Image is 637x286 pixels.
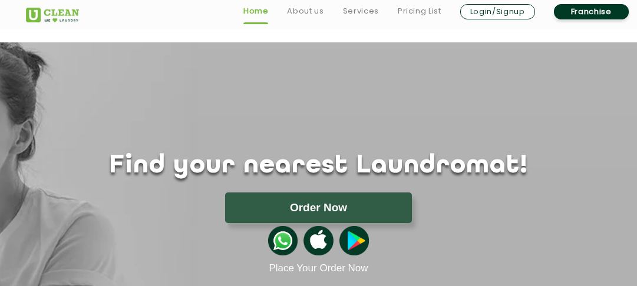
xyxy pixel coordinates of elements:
[26,8,79,22] img: UClean Laundry and Dry Cleaning
[343,4,379,18] a: Services
[339,226,369,255] img: playstoreicon.png
[398,4,441,18] a: Pricing List
[287,4,324,18] a: About us
[303,226,333,255] img: apple-icon.png
[225,192,411,223] button: Order Now
[17,151,621,181] h1: Find your nearest Laundromat!
[460,4,535,19] a: Login/Signup
[554,4,629,19] a: Franchise
[268,226,298,255] img: whatsappicon.png
[269,262,368,274] a: Place Your Order Now
[243,4,269,18] a: Home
